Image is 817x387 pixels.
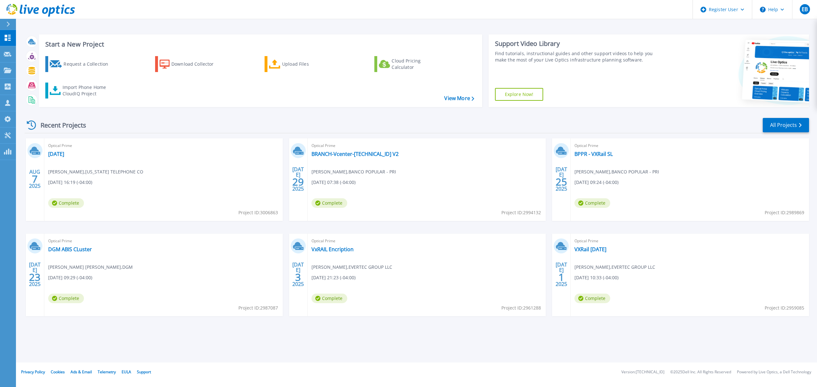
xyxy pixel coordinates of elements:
div: Support Video Library [495,40,661,48]
span: [PERSON_NAME] , BANCO POPULAR - PRI [574,168,659,175]
a: Cloud Pricing Calculator [374,56,446,72]
li: Version: [TECHNICAL_ID] [621,370,664,374]
span: Optical Prime [574,142,805,149]
span: Complete [574,198,610,208]
a: BRANCH-Vcenter-[TECHNICAL_ID] V2 [311,151,399,157]
li: Powered by Live Optics, a Dell Technology [737,370,811,374]
a: BPPR - VXRail SL [574,151,613,157]
a: VxRAIL Encription [311,246,354,252]
a: DGM ABIS CLuster [48,246,92,252]
span: [DATE] 21:23 (-04:00) [311,274,356,281]
div: [DATE] 2025 [29,263,41,286]
span: 23 [29,274,41,280]
a: Telemetry [98,369,116,375]
div: Find tutorials, instructional guides and other support videos to help you make the most of your L... [495,50,661,63]
span: 7 [32,176,38,182]
a: Cookies [51,369,65,375]
span: Complete [311,198,347,208]
span: [PERSON_NAME] [PERSON_NAME] , DGM [48,264,133,271]
span: Project ID: 2989869 [765,209,804,216]
span: Complete [48,198,84,208]
div: Request a Collection [64,58,115,70]
span: Complete [48,294,84,303]
span: Project ID: 2961288 [501,304,541,311]
span: [DATE] 07:38 (-04:00) [311,179,356,186]
a: Ads & Email [71,369,92,375]
span: 25 [556,179,567,185]
span: Optical Prime [48,237,279,245]
div: [DATE] 2025 [555,263,567,286]
a: [DATE] [48,151,64,157]
div: Upload Files [282,58,333,70]
div: AUG 2025 [29,167,41,191]
a: All Projects [763,118,809,132]
h3: Start a New Project [45,41,474,48]
a: Upload Files [265,56,336,72]
span: [DATE] 09:24 (-04:00) [574,179,618,186]
span: Optical Prime [574,237,805,245]
a: Privacy Policy [21,369,45,375]
span: Project ID: 2987087 [238,304,278,311]
div: [DATE] 2025 [292,263,304,286]
div: [DATE] 2025 [555,167,567,191]
div: [DATE] 2025 [292,167,304,191]
span: Optical Prime [311,237,542,245]
span: Project ID: 2994132 [501,209,541,216]
span: [DATE] 16:19 (-04:00) [48,179,92,186]
span: Project ID: 2959085 [765,304,804,311]
span: Complete [311,294,347,303]
span: Optical Prime [311,142,542,149]
span: [PERSON_NAME] , [US_STATE] TELEPHONE CO [48,168,143,175]
div: Download Collector [171,58,222,70]
div: Recent Projects [25,117,95,133]
span: 1 [558,274,564,280]
span: Complete [574,294,610,303]
span: 29 [292,179,304,185]
span: [DATE] 10:33 (-04:00) [574,274,618,281]
a: Download Collector [155,56,226,72]
a: View More [444,95,474,101]
span: [DATE] 09:29 (-04:00) [48,274,92,281]
div: Import Phone Home CloudIQ Project [63,84,112,97]
a: VXRail [DATE] [574,246,606,252]
li: © 2025 Dell Inc. All Rights Reserved [670,370,731,374]
a: Support [137,369,151,375]
span: [PERSON_NAME] , EVERTEC GROUP LLC [574,264,655,271]
a: Request a Collection [45,56,116,72]
span: EB [802,7,808,12]
a: EULA [122,369,131,375]
a: Explore Now! [495,88,543,101]
span: Project ID: 3006863 [238,209,278,216]
span: [PERSON_NAME] , BANCO POPULAR - PRI [311,168,396,175]
span: Optical Prime [48,142,279,149]
span: 3 [295,274,301,280]
div: Cloud Pricing Calculator [392,58,443,70]
span: [PERSON_NAME] , EVERTEC GROUP LLC [311,264,392,271]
